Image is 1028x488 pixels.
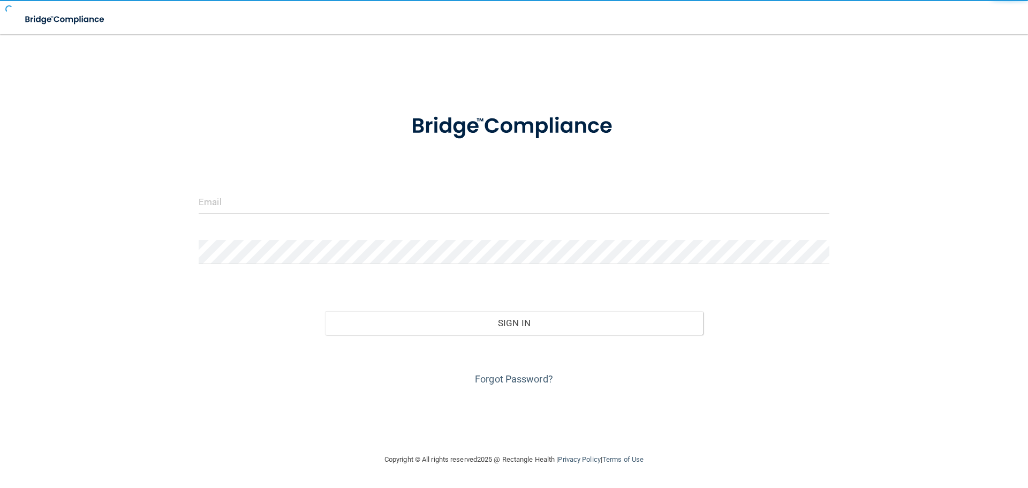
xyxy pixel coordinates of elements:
input: Email [199,190,829,214]
img: bridge_compliance_login_screen.278c3ca4.svg [389,99,639,154]
a: Privacy Policy [558,455,600,463]
div: Copyright © All rights reserved 2025 @ Rectangle Health | | [319,442,709,477]
a: Terms of Use [602,455,644,463]
a: Forgot Password? [475,373,553,385]
img: bridge_compliance_login_screen.278c3ca4.svg [16,9,115,31]
button: Sign In [325,311,704,335]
